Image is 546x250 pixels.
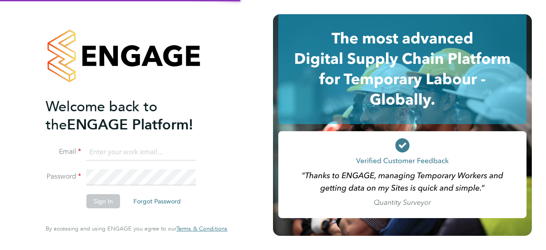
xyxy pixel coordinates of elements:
span: By accessing and using ENGAGE you agree to our [46,225,227,232]
label: Email [46,147,81,156]
button: Forgot Password [126,194,188,208]
span: Welcome back to the [46,98,157,133]
label: Password [46,172,81,181]
input: Enter your work email... [86,145,196,160]
a: Terms & Conditions [176,225,227,232]
h2: ENGAGE Platform! [46,98,218,134]
button: Sign In [86,194,120,208]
